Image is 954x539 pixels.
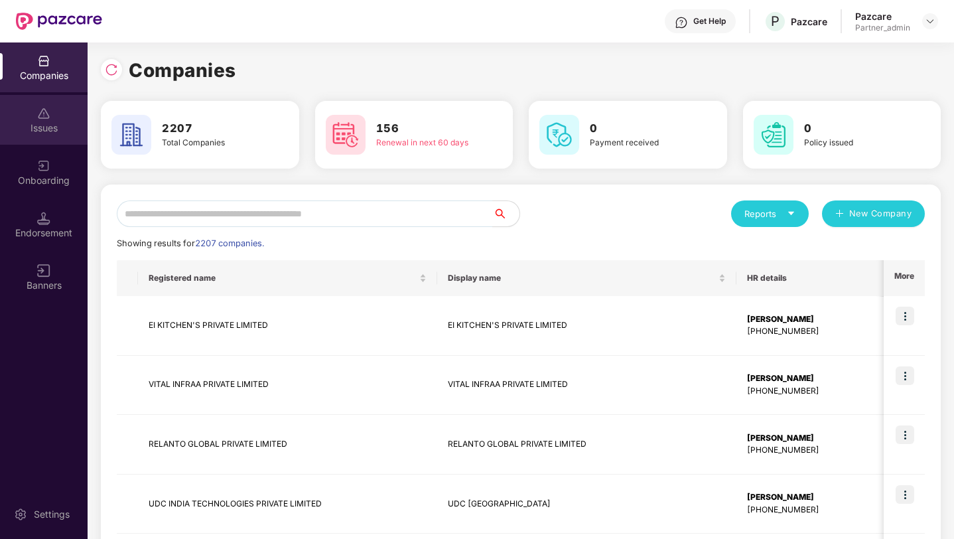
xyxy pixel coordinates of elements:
td: VITAL INFRAA PRIVATE LIMITED [138,356,437,416]
span: New Company [849,207,912,220]
span: caret-down [787,209,795,218]
div: Get Help [693,16,726,27]
div: [PHONE_NUMBER] [747,325,883,338]
span: Registered name [149,273,417,283]
img: icon [896,366,914,385]
div: Total Companies [162,137,261,149]
img: svg+xml;base64,PHN2ZyB3aWR0aD0iMTQuNSIgaGVpZ2h0PSIxNC41IiB2aWV3Qm94PSIwIDAgMTYgMTYiIGZpbGw9Im5vbm... [37,212,50,225]
th: Display name [437,260,736,296]
div: Pazcare [855,10,910,23]
div: Renewal in next 60 days [376,137,475,149]
span: 2207 companies. [195,238,264,248]
h1: Companies [129,56,236,85]
th: HR details [736,260,894,296]
span: plus [835,209,844,220]
img: New Pazcare Logo [16,13,102,30]
td: RELANTO GLOBAL PRIVATE LIMITED [437,415,736,475]
span: P [771,13,780,29]
div: [PERSON_NAME] [747,491,883,504]
img: svg+xml;base64,PHN2ZyB4bWxucz0iaHR0cDovL3d3dy53My5vcmcvMjAwMC9zdmciIHdpZHRoPSI2MCIgaGVpZ2h0PSI2MC... [539,115,579,155]
h3: 156 [376,120,475,137]
img: svg+xml;base64,PHN2ZyBpZD0iSGVscC0zMngzMiIgeG1sbnM9Imh0dHA6Ly93d3cudzMub3JnLzIwMDAvc3ZnIiB3aWR0aD... [675,16,688,29]
th: More [884,260,925,296]
div: [PHONE_NUMBER] [747,504,883,516]
img: icon [896,485,914,504]
td: RELANTO GLOBAL PRIVATE LIMITED [138,415,437,475]
img: svg+xml;base64,PHN2ZyBpZD0iSXNzdWVzX2Rpc2FibGVkIiB4bWxucz0iaHR0cDovL3d3dy53My5vcmcvMjAwMC9zdmciIH... [37,107,50,120]
img: svg+xml;base64,PHN2ZyB4bWxucz0iaHR0cDovL3d3dy53My5vcmcvMjAwMC9zdmciIHdpZHRoPSI2MCIgaGVpZ2h0PSI2MC... [326,115,366,155]
td: UDC [GEOGRAPHIC_DATA] [437,475,736,534]
div: Policy issued [804,137,903,149]
h3: 0 [590,120,689,137]
div: [PERSON_NAME] [747,432,883,445]
div: Pazcare [791,15,827,28]
th: Registered name [138,260,437,296]
h3: 0 [804,120,903,137]
span: Display name [448,273,716,283]
span: Showing results for [117,238,264,248]
div: [PERSON_NAME] [747,313,883,326]
div: Payment received [590,137,689,149]
img: icon [896,307,914,325]
div: [PERSON_NAME] [747,372,883,385]
img: svg+xml;base64,PHN2ZyB3aWR0aD0iMTYiIGhlaWdodD0iMTYiIHZpZXdCb3g9IjAgMCAxNiAxNiIgZmlsbD0ibm9uZSIgeG... [37,264,50,277]
img: svg+xml;base64,PHN2ZyBpZD0iRHJvcGRvd24tMzJ4MzIiIHhtbG5zPSJodHRwOi8vd3d3LnczLm9yZy8yMDAwL3N2ZyIgd2... [925,16,935,27]
td: UDC INDIA TECHNOLOGIES PRIVATE LIMITED [138,475,437,534]
img: svg+xml;base64,PHN2ZyB4bWxucz0iaHR0cDovL3d3dy53My5vcmcvMjAwMC9zdmciIHdpZHRoPSI2MCIgaGVpZ2h0PSI2MC... [111,115,151,155]
td: EI KITCHEN'S PRIVATE LIMITED [437,296,736,356]
button: search [492,200,520,227]
span: search [492,208,519,219]
img: icon [896,425,914,444]
img: svg+xml;base64,PHN2ZyB3aWR0aD0iMjAiIGhlaWdodD0iMjAiIHZpZXdCb3g9IjAgMCAyMCAyMCIgZmlsbD0ibm9uZSIgeG... [37,159,50,173]
h3: 2207 [162,120,261,137]
div: [PHONE_NUMBER] [747,444,883,457]
div: Partner_admin [855,23,910,33]
td: EI KITCHEN'S PRIVATE LIMITED [138,296,437,356]
img: svg+xml;base64,PHN2ZyBpZD0iU2V0dGluZy0yMHgyMCIgeG1sbnM9Imh0dHA6Ly93d3cudzMub3JnLzIwMDAvc3ZnIiB3aW... [14,508,27,521]
img: svg+xml;base64,PHN2ZyBpZD0iQ29tcGFuaWVzIiB4bWxucz0iaHR0cDovL3d3dy53My5vcmcvMjAwMC9zdmciIHdpZHRoPS... [37,54,50,68]
img: svg+xml;base64,PHN2ZyB4bWxucz0iaHR0cDovL3d3dy53My5vcmcvMjAwMC9zdmciIHdpZHRoPSI2MCIgaGVpZ2h0PSI2MC... [754,115,793,155]
td: VITAL INFRAA PRIVATE LIMITED [437,356,736,416]
img: svg+xml;base64,PHN2ZyBpZD0iUmVsb2FkLTMyeDMyIiB4bWxucz0iaHR0cDovL3d3dy53My5vcmcvMjAwMC9zdmciIHdpZH... [105,63,118,76]
button: plusNew Company [822,200,925,227]
div: Settings [30,508,74,521]
div: Reports [744,207,795,220]
div: [PHONE_NUMBER] [747,385,883,398]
